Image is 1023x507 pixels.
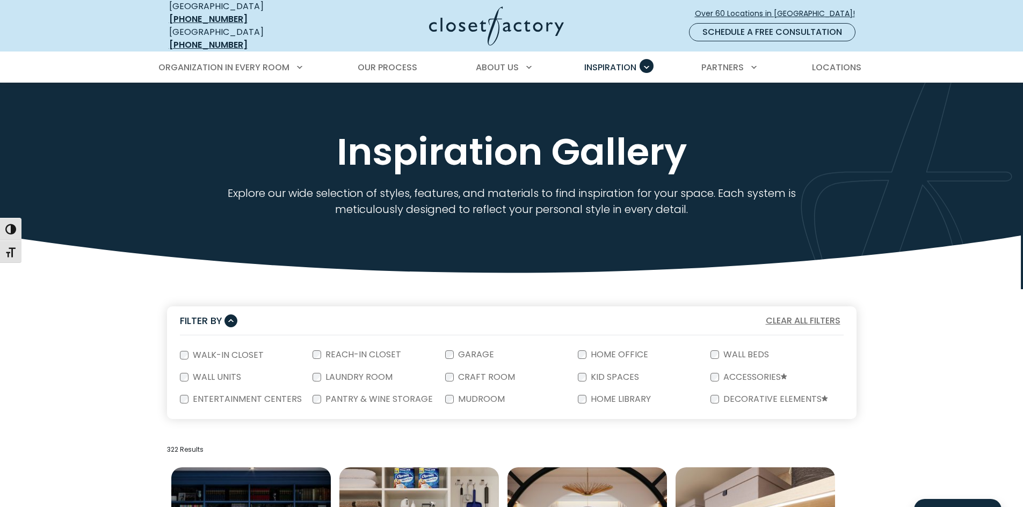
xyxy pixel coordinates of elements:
[695,8,864,19] span: Over 60 Locations in [GEOGRAPHIC_DATA]!
[586,373,641,381] label: Kid Spaces
[188,373,243,381] label: Wall Units
[763,314,844,328] button: Clear All Filters
[812,61,861,74] span: Locations
[196,185,827,217] p: Explore our wide selection of styles, features, and materials to find inspiration for your space....
[719,373,789,382] label: Accessories
[169,26,325,52] div: [GEOGRAPHIC_DATA]
[180,313,237,328] button: Filter By
[719,350,771,359] label: Wall Beds
[429,6,564,46] img: Closet Factory Logo
[584,61,636,74] span: Inspiration
[454,395,507,403] label: Mudroom
[454,350,496,359] label: Garage
[188,395,304,403] label: Entertainment Centers
[158,61,289,74] span: Organization in Every Room
[586,350,650,359] label: Home Office
[454,373,517,381] label: Craft Room
[689,23,855,41] a: Schedule a Free Consultation
[167,445,857,454] p: 322 Results
[321,350,403,359] label: Reach-In Closet
[169,13,248,25] a: [PHONE_NUMBER]
[321,373,395,381] label: Laundry Room
[167,131,857,172] h1: Inspiration Gallery
[701,61,744,74] span: Partners
[358,61,417,74] span: Our Process
[151,53,873,83] nav: Primary Menu
[321,395,435,403] label: Pantry & Wine Storage
[694,4,864,23] a: Over 60 Locations in [GEOGRAPHIC_DATA]!
[719,395,830,404] label: Decorative Elements
[476,61,519,74] span: About Us
[586,395,653,403] label: Home Library
[169,39,248,51] a: [PHONE_NUMBER]
[188,351,266,359] label: Walk-In Closet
